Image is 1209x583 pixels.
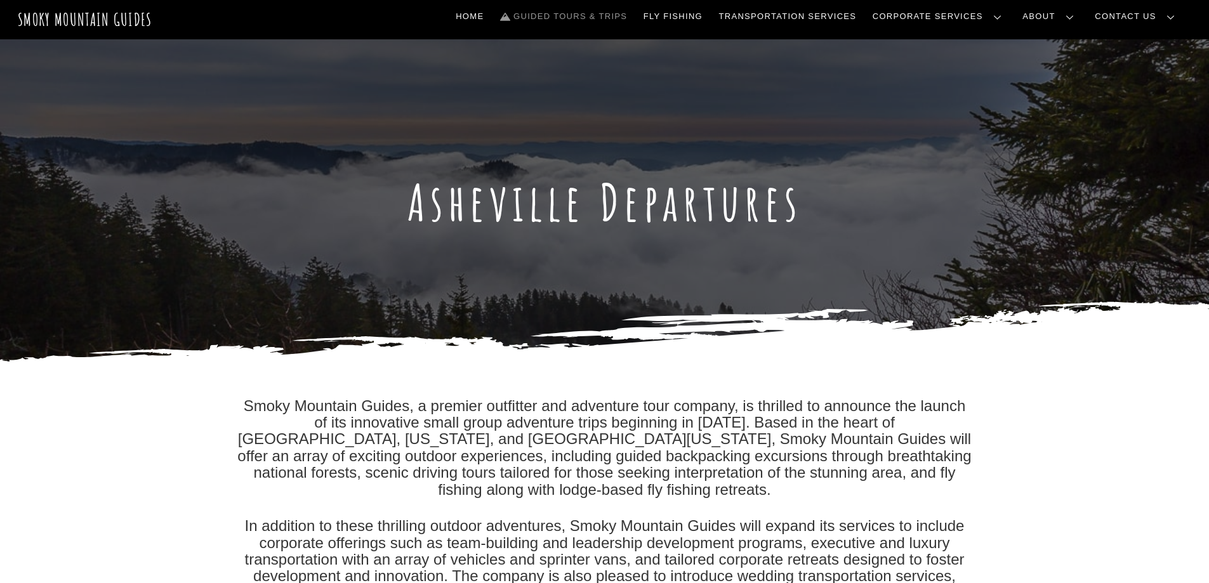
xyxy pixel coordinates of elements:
a: About [1018,3,1084,30]
a: Corporate Services [868,3,1012,30]
a: Fly Fishing [638,3,708,30]
a: Home [451,3,489,30]
a: Guided Tours & Trips [495,3,632,30]
a: Smoky Mountain Guides [18,9,152,30]
a: Transportation Services [714,3,861,30]
a: Contact Us [1090,3,1185,30]
p: Smoky Mountain Guides, a premier outfitter and adventure tour company, is thrilled to announce th... [237,398,973,498]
